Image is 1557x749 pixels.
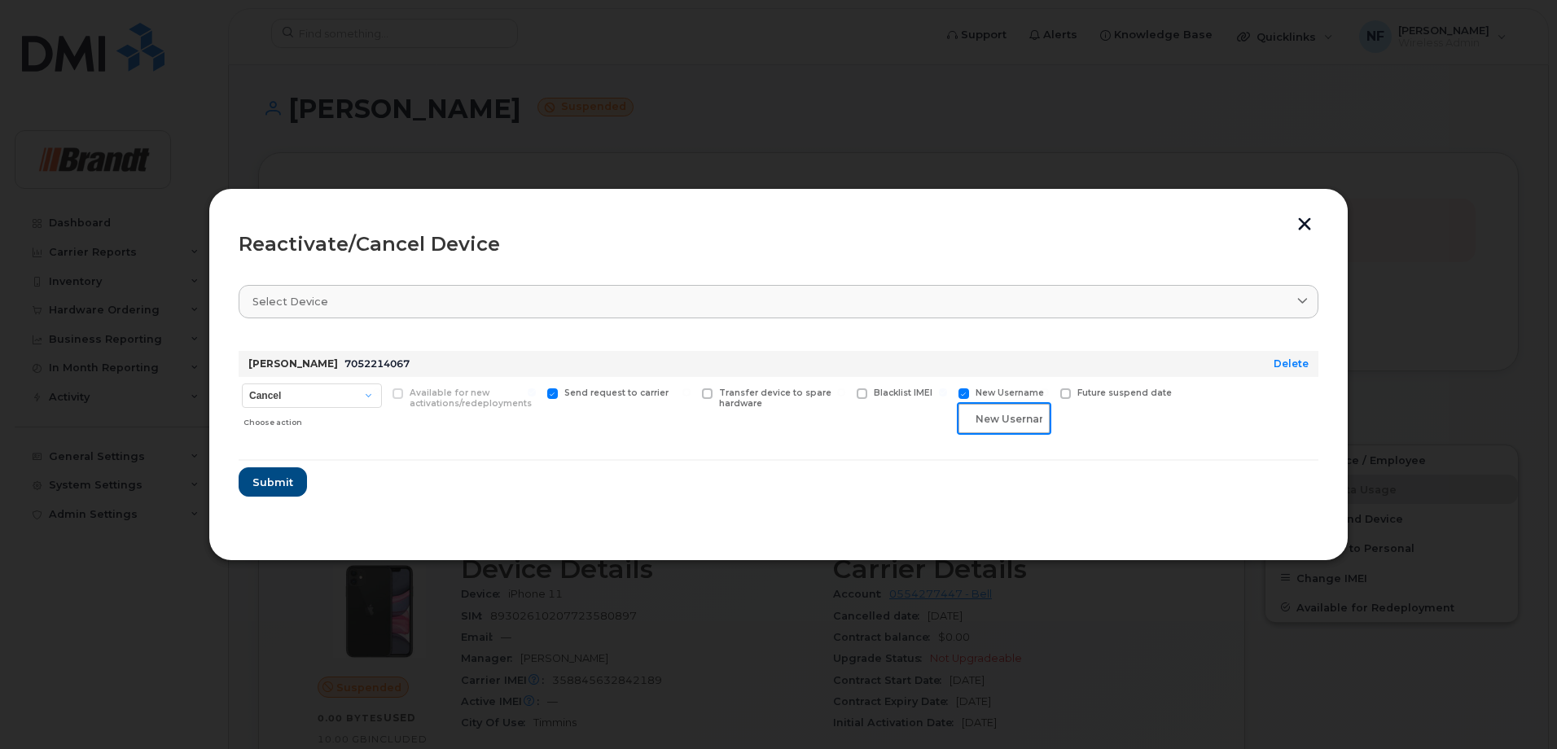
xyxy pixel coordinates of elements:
input: New Username [939,388,947,396]
input: Future suspend date [1041,388,1049,396]
span: Blacklist IMEI [874,388,932,398]
input: Send request to carrier [528,388,536,396]
input: Transfer device to spare hardware [682,388,691,396]
input: Blacklist IMEI [837,388,845,396]
button: Submit [239,467,307,497]
span: 7052214067 [344,357,410,370]
div: Reactivate/Cancel Device [239,234,1318,254]
span: Future suspend date [1077,388,1172,398]
a: Delete [1274,357,1309,370]
strong: [PERSON_NAME] [248,357,338,370]
div: Choose action [243,410,382,429]
input: New Username [958,404,1050,433]
input: Available for new activations/redeployments [373,388,381,396]
span: Transfer device to spare hardware [719,388,831,409]
span: Available for new activations/redeployments [410,388,532,409]
span: New Username [976,388,1044,398]
span: Send request to carrier [564,388,669,398]
span: Submit [252,475,293,490]
span: Select device [252,294,328,309]
a: Select device [239,285,1318,318]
